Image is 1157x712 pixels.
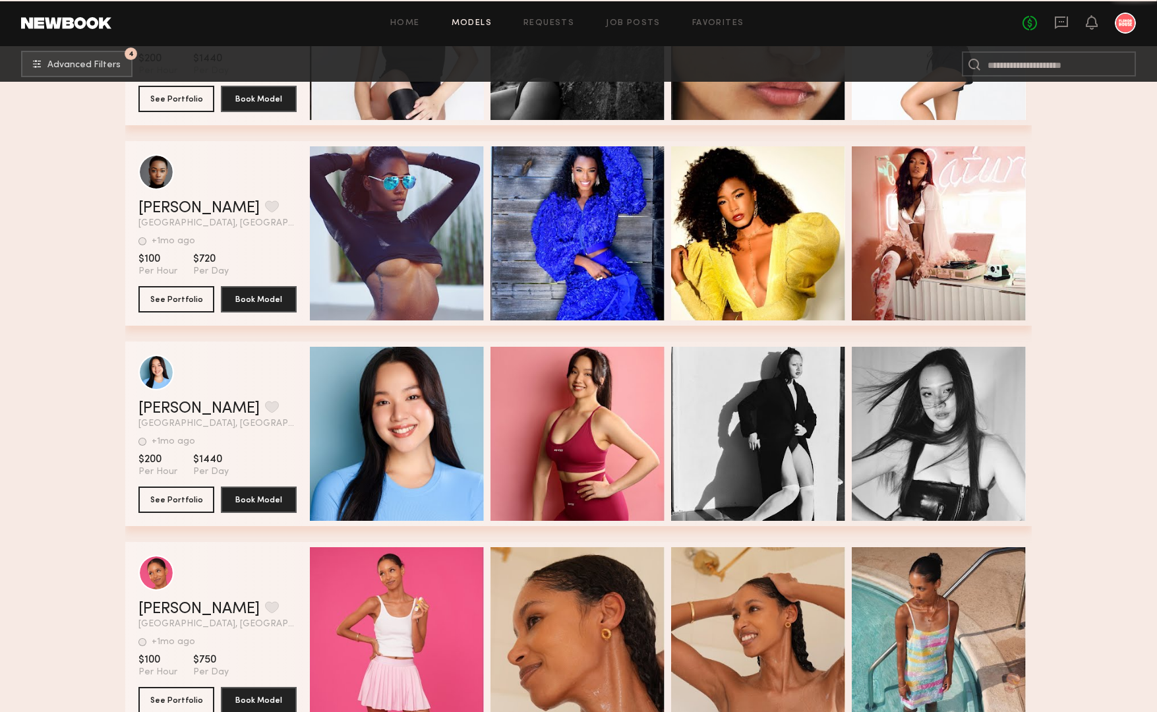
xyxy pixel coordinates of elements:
button: Book Model [221,86,297,112]
div: +1mo ago [152,237,195,246]
span: [GEOGRAPHIC_DATA], [GEOGRAPHIC_DATA] [138,620,297,629]
span: $100 [138,252,177,266]
span: Per Day [193,466,229,478]
span: Per Day [193,667,229,678]
div: +1mo ago [152,437,195,446]
span: $100 [138,653,177,667]
button: See Portfolio [138,286,214,312]
a: Home [390,19,420,28]
span: Per Day [193,266,229,278]
span: Per Hour [138,667,177,678]
button: See Portfolio [138,86,214,112]
span: $200 [138,453,177,466]
button: Book Model [221,286,297,312]
a: Favorites [692,19,744,28]
a: Models [452,19,492,28]
span: $1440 [193,453,229,466]
a: [PERSON_NAME] [138,601,260,617]
button: See Portfolio [138,487,214,513]
span: 4 [129,51,134,57]
a: [PERSON_NAME] [138,401,260,417]
span: [GEOGRAPHIC_DATA], [GEOGRAPHIC_DATA] [138,419,297,429]
span: Advanced Filters [47,61,121,70]
a: Requests [523,19,574,28]
span: $750 [193,653,229,667]
a: [PERSON_NAME] [138,200,260,216]
a: Job Posts [606,19,661,28]
span: $720 [193,252,229,266]
span: Per Hour [138,466,177,478]
div: +1mo ago [152,638,195,647]
span: [GEOGRAPHIC_DATA], [GEOGRAPHIC_DATA] [138,219,297,228]
button: Book Model [221,487,297,513]
span: Per Hour [138,266,177,278]
button: 4Advanced Filters [21,51,133,77]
